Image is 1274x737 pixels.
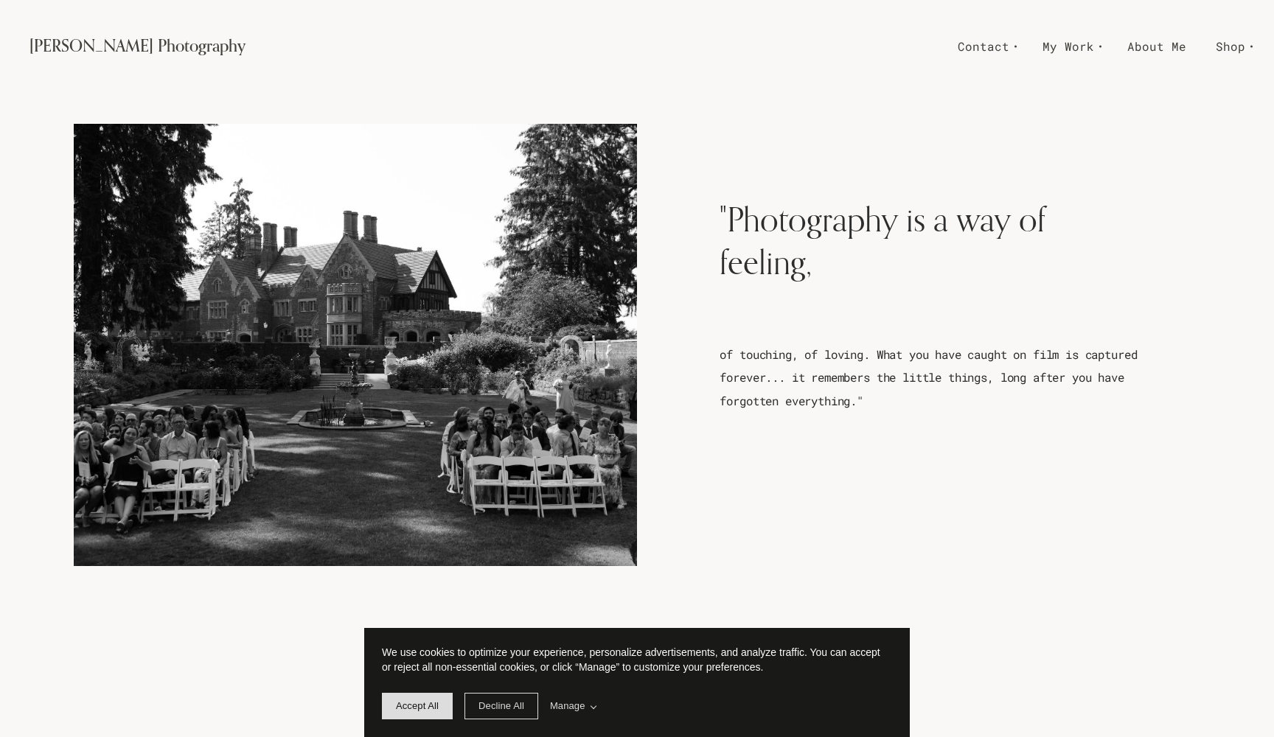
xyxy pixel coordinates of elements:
[720,343,1141,413] p: of touching, of loving. What you have caught on film is captured forever... it remembers the litt...
[1028,33,1113,59] a: My Work
[396,700,439,711] span: Accept All
[1042,35,1094,57] span: My Work
[478,700,524,711] span: Decline All
[29,27,246,66] a: [PERSON_NAME] Photography
[1113,33,1201,59] a: About Me
[1201,33,1264,59] a: Shop
[958,35,1009,57] span: Contact
[382,646,880,673] span: We use cookies to optimize your experience, personalize advertisements, and analyze traffic. You ...
[720,198,1141,284] h2: "Photography is a way of feeling,
[550,699,596,713] span: Manage
[464,693,538,719] span: deny cookie message
[364,628,910,737] div: cookieconsent
[1216,35,1245,57] span: Shop
[382,693,453,719] span: allow cookie message
[943,33,1028,59] a: Contact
